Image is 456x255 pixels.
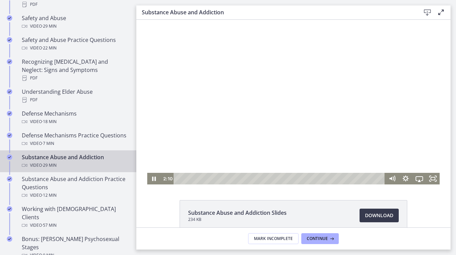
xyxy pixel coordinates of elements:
[290,153,303,165] button: Fullscreen
[22,14,128,30] div: Safety and Abuse
[7,133,12,138] i: Completed
[365,211,393,220] span: Download
[188,217,287,222] span: 234 KB
[22,96,128,104] div: PDF
[42,161,57,169] span: · 29 min
[276,153,290,165] button: Airplay
[42,22,57,30] span: · 29 min
[7,176,12,182] i: Completed
[22,175,128,199] div: Substance Abuse and Addiction Practice Questions
[7,15,12,21] i: Completed
[42,44,57,52] span: · 22 min
[42,221,57,229] span: · 57 min
[22,161,128,169] div: Video
[22,153,128,169] div: Substance Abuse and Addiction
[22,221,128,229] div: Video
[22,22,128,30] div: Video
[22,131,128,148] div: Defense Mechanisms Practice Questions
[7,206,12,212] i: Completed
[249,153,262,165] button: Mute
[7,236,12,242] i: Completed
[7,59,12,64] i: Completed
[7,37,12,43] i: Completed
[262,153,276,165] button: Show settings menu
[42,191,57,199] span: · 12 min
[248,233,299,244] button: Mark Incomplete
[42,118,57,126] span: · 18 min
[301,233,339,244] button: Continue
[7,154,12,160] i: Completed
[7,111,12,116] i: Completed
[22,191,128,199] div: Video
[22,74,128,82] div: PDF
[22,44,128,52] div: Video
[22,118,128,126] div: Video
[7,89,12,94] i: Completed
[22,139,128,148] div: Video
[136,20,451,184] iframe: Video Lesson
[142,8,410,16] h3: Substance Abuse and Addiction
[22,205,128,229] div: Working with [DEMOGRAPHIC_DATA] Clients
[22,58,128,82] div: Recognizing [MEDICAL_DATA] and Neglect: Signs and Symptoms
[42,139,54,148] span: · 7 min
[22,0,128,9] div: PDF
[360,209,399,222] a: Download
[254,236,293,241] span: Mark Incomplete
[307,236,328,241] span: Continue
[22,109,128,126] div: Defense Mechanisms
[188,209,287,217] span: Substance Abuse and Addiction Slides
[22,36,128,52] div: Safety and Abuse Practice Questions
[22,88,128,104] div: Understanding Elder Abuse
